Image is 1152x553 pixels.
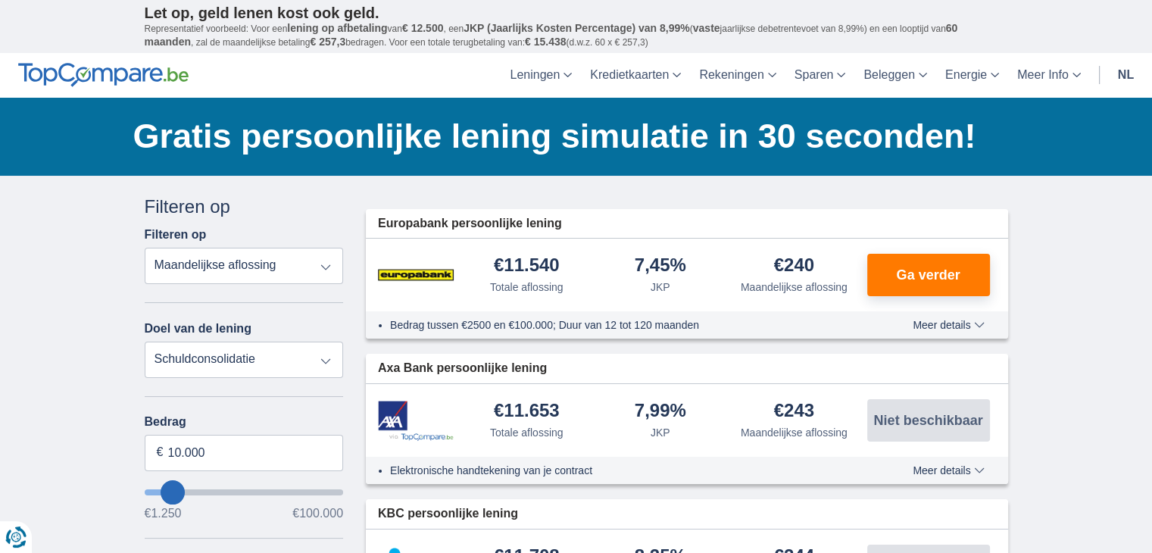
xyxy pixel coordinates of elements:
[378,360,547,377] span: Axa Bank persoonlijke lening
[145,508,182,520] span: €1.250
[913,465,984,476] span: Meer details
[464,22,690,34] span: JKP (Jaarlijks Kosten Percentage) van 8,99%
[490,425,564,440] div: Totale aflossing
[901,319,995,331] button: Meer details
[18,63,189,87] img: TopCompare
[494,401,560,422] div: €11.653
[690,53,785,98] a: Rekeningen
[913,320,984,330] span: Meer details
[378,256,454,294] img: product.pl.alt Europabank
[901,464,995,476] button: Meer details
[785,53,855,98] a: Sparen
[873,414,982,427] span: Niet beschikbaar
[693,22,720,34] span: vaste
[145,4,1008,22] p: Let op, geld lenen kost ook geld.
[494,256,560,276] div: €11.540
[936,53,1008,98] a: Energie
[651,280,670,295] div: JKP
[867,399,990,442] button: Niet beschikbaar
[490,280,564,295] div: Totale aflossing
[651,425,670,440] div: JKP
[287,22,387,34] span: lening op afbetaling
[867,254,990,296] button: Ga verder
[378,401,454,441] img: product.pl.alt Axa Bank
[1008,53,1090,98] a: Meer Info
[145,415,344,429] label: Bedrag
[774,256,814,276] div: €240
[157,444,164,461] span: €
[145,322,251,336] label: Doel van de lening
[145,22,1008,49] p: Representatief voorbeeld: Voor een van , een ( jaarlijkse debetrentevoet van 8,99%) en een loopti...
[378,505,518,523] span: KBC persoonlijke lening
[390,317,857,333] li: Bedrag tussen €2500 en €100.000; Duur van 12 tot 120 maanden
[145,228,207,242] label: Filteren op
[402,22,444,34] span: € 12.500
[390,463,857,478] li: Elektronische handtekening van je contract
[525,36,567,48] span: € 15.438
[378,215,562,233] span: Europabank persoonlijke lening
[635,401,686,422] div: 7,99%
[635,256,686,276] div: 7,45%
[133,113,1008,160] h1: Gratis persoonlijke lening simulatie in 30 seconden!
[501,53,581,98] a: Leningen
[896,268,960,282] span: Ga verder
[310,36,345,48] span: € 257,3
[1109,53,1143,98] a: nl
[292,508,343,520] span: €100.000
[741,425,848,440] div: Maandelijkse aflossing
[145,489,344,495] input: wantToBorrow
[774,401,814,422] div: €243
[854,53,936,98] a: Beleggen
[741,280,848,295] div: Maandelijkse aflossing
[581,53,690,98] a: Kredietkaarten
[145,194,344,220] div: Filteren op
[145,22,958,48] span: 60 maanden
